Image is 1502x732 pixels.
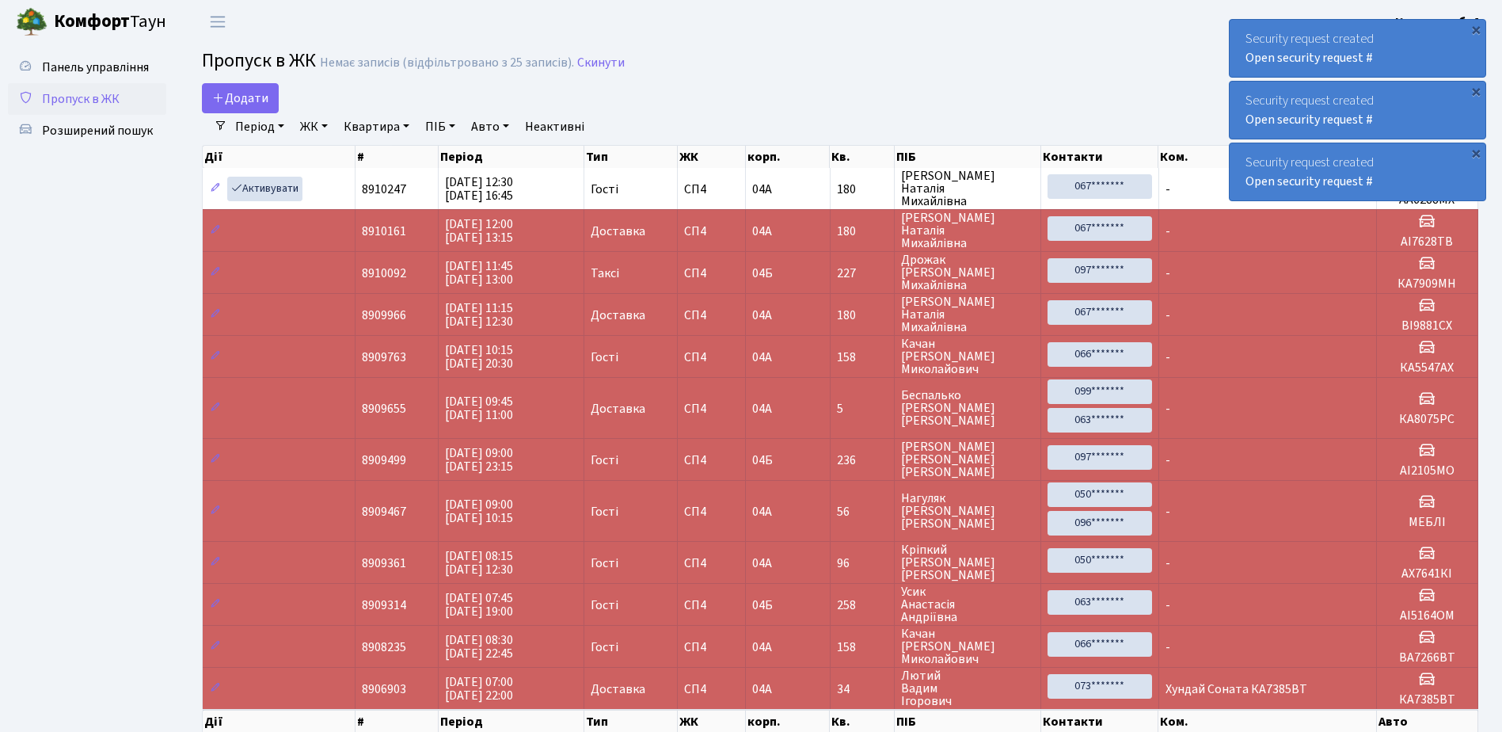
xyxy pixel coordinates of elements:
[1165,639,1170,656] span: -
[901,254,1035,292] span: Дрожак [PERSON_NAME] Михайлівна
[837,267,888,280] span: 227
[445,547,513,578] span: [DATE] 08:15 [DATE] 12:30
[42,90,120,108] span: Пропуск в ЖК
[837,402,888,415] span: 5
[901,440,1035,478] span: [PERSON_NAME] [PERSON_NAME] [PERSON_NAME]
[591,505,618,518] span: Гості
[752,681,772,698] span: 04А
[901,170,1035,208] span: [PERSON_NAME] Наталія Михайлівна
[837,454,888,467] span: 236
[684,557,739,570] span: СП4
[591,683,645,696] span: Доставка
[519,113,591,140] a: Неактивні
[8,83,166,115] a: Пропуск в ЖК
[42,122,153,139] span: Розширений пошук
[752,265,773,282] span: 04Б
[837,351,888,364] span: 158
[591,599,618,612] span: Гості
[591,309,645,322] span: Доставка
[1383,360,1471,376] h5: КА5547АХ
[684,641,739,654] span: СП4
[362,181,406,198] span: 8910247
[362,223,406,240] span: 8910161
[1245,111,1373,128] a: Open security request #
[294,113,334,140] a: ЖК
[684,683,739,696] span: СП4
[837,599,888,612] span: 258
[901,295,1035,334] span: [PERSON_NAME] Наталія Михайлівна
[1383,412,1471,427] h5: КА8075РС
[202,83,279,113] a: Додати
[445,393,513,424] span: [DATE] 09:45 [DATE] 11:00
[54,9,130,34] b: Комфорт
[445,215,513,246] span: [DATE] 12:00 [DATE] 13:15
[362,639,406,656] span: 8908235
[320,55,574,71] div: Немає записів (відфільтровано з 25 записів).
[445,589,513,620] span: [DATE] 07:45 [DATE] 19:00
[684,454,739,467] span: СП4
[445,496,513,527] span: [DATE] 09:00 [DATE] 10:15
[1383,515,1471,530] h5: МЕБЛІ
[1383,193,1471,208] h5: АА6288МХ
[362,349,406,366] span: 8909763
[362,503,406,520] span: 8909467
[901,669,1035,707] span: Лютий Вадим Ігорович
[1468,145,1484,161] div: ×
[684,267,739,280] span: СП4
[837,683,888,696] span: 34
[1468,21,1484,37] div: ×
[752,181,772,198] span: 04А
[684,183,739,196] span: СП4
[684,505,739,518] span: СП4
[337,113,416,140] a: Квартира
[752,555,772,572] span: 04А
[202,47,316,74] span: Пропуск в ЖК
[752,597,773,614] span: 04Б
[752,349,772,366] span: 04А
[830,146,894,168] th: Кв.
[1395,13,1483,31] b: Консьєрж б. 4.
[16,6,48,38] img: logo.png
[362,452,406,469] span: 8909499
[1245,49,1373,67] a: Open security request #
[1383,318,1471,334] h5: ВІ9881СХ
[1165,452,1170,469] span: -
[1245,173,1373,190] a: Open security request #
[362,265,406,282] span: 8910092
[445,444,513,475] span: [DATE] 09:00 [DATE] 23:15
[1041,146,1158,168] th: Контакти
[1383,608,1471,623] h5: АІ5164ОМ
[1165,307,1170,324] span: -
[362,400,406,417] span: 8909655
[445,299,513,330] span: [DATE] 11:15 [DATE] 12:30
[212,90,268,107] span: Додати
[837,557,888,570] span: 96
[591,267,619,280] span: Таксі
[1383,692,1471,707] h5: КА7385ВТ
[837,183,888,196] span: 180
[1468,83,1484,99] div: ×
[445,673,513,704] span: [DATE] 07:00 [DATE] 22:00
[684,402,739,415] span: СП4
[752,223,772,240] span: 04А
[1383,566,1471,581] h5: АХ7641КІ
[1230,143,1485,200] div: Security request created
[1230,82,1485,139] div: Security request created
[445,257,513,288] span: [DATE] 11:45 [DATE] 13:00
[1230,20,1485,77] div: Security request created
[577,55,625,71] a: Скинути
[752,400,772,417] span: 04А
[591,557,618,570] span: Гості
[591,641,618,654] span: Гості
[901,585,1035,623] span: Усик Анастасія Андріївна
[54,9,166,36] span: Таун
[362,555,406,572] span: 8909361
[229,113,291,140] a: Період
[362,307,406,324] span: 8909966
[8,51,166,83] a: Панель управління
[1395,13,1483,32] a: Консьєрж б. 4.
[198,9,238,35] button: Переключити навігацію
[746,146,830,168] th: корп.
[837,309,888,322] span: 180
[837,225,888,238] span: 180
